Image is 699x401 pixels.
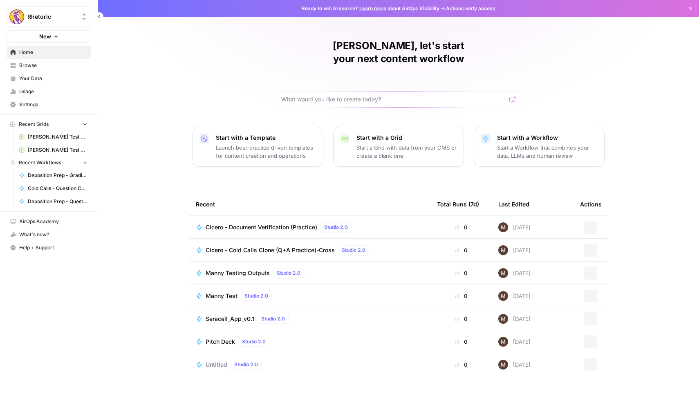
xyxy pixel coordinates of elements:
button: New [7,30,91,43]
a: Cold Calls - Question Creator [15,182,91,195]
button: Recent Workflows [7,157,91,169]
div: [DATE] [498,268,531,278]
img: 7m96hgkn2ytuyzsdcp6mfpkrnuzx [498,360,508,370]
div: 0 [437,246,485,254]
div: [DATE] [498,291,531,301]
span: AirOps Academy [19,218,87,225]
a: Seracell_App_v0.1Studio 2.0 [196,314,424,324]
input: What would you like to create today? [281,95,506,103]
span: Deposition Prep - Grading [28,172,87,179]
span: Seracell_App_v0.1 [206,315,254,323]
span: Rhetoric [27,13,77,21]
div: [DATE] [498,245,531,255]
span: Cicero - Document Verification (Practice) [206,223,317,231]
span: Manny Test [206,292,237,300]
span: Cold Calls - Question Creator [28,185,87,192]
a: Cicero - Document Verification (Practice)Studio 2.0 [196,222,424,232]
div: [DATE] [498,314,531,324]
span: Studio 2.0 [261,315,285,323]
span: Untitled [206,361,227,369]
button: Start with a WorkflowStart a Workflow that combines your data, LLMs and human review [474,127,605,167]
img: 7m96hgkn2ytuyzsdcp6mfpkrnuzx [498,291,508,301]
div: 0 [437,361,485,369]
a: AirOps Academy [7,215,91,228]
div: What's new? [7,229,91,241]
a: Home [7,46,91,59]
div: Total Runs (7d) [437,193,479,215]
a: [PERSON_NAME] Test Workflow - Copilot Example Grid [15,130,91,143]
a: Manny Testing OutputsStudio 2.0 [196,268,424,278]
div: Last Edited [498,193,529,215]
a: Pitch DeckStudio 2.0 [196,337,424,347]
span: [PERSON_NAME] Test Workflow - SERP Overview Grid [28,146,87,154]
p: Start a Workflow that combines your data, LLMs and human review [497,143,598,160]
span: Studio 2.0 [342,246,365,254]
img: Rhetoric Logo [9,9,24,24]
p: Start with a Template [216,134,316,142]
p: Start with a Grid [356,134,457,142]
p: Launch best-practice driven templates for content creation and operations [216,143,316,160]
div: [DATE] [498,222,531,232]
div: [DATE] [498,337,531,347]
div: 0 [437,338,485,346]
a: [PERSON_NAME] Test Workflow - SERP Overview Grid [15,143,91,157]
div: 0 [437,315,485,323]
span: Manny Testing Outputs [206,269,270,277]
button: Start with a GridStart a Grid with data from your CMS or create a blank one [333,127,464,167]
a: Deposition Prep - Grading [15,169,91,182]
span: Studio 2.0 [324,224,348,231]
button: Help + Support [7,241,91,254]
a: Manny TestStudio 2.0 [196,291,424,301]
span: Recent Grids [19,121,49,128]
img: 7m96hgkn2ytuyzsdcp6mfpkrnuzx [498,268,508,278]
span: Studio 2.0 [242,338,266,345]
button: Start with a TemplateLaunch best-practice driven templates for content creation and operations [193,127,323,167]
span: Settings [19,101,87,108]
a: UntitledStudio 2.0 [196,360,424,370]
span: Your Data [19,75,87,82]
img: 7m96hgkn2ytuyzsdcp6mfpkrnuzx [498,337,508,347]
div: Recent [196,193,424,215]
a: Deposition Prep - Question Creator [15,195,91,208]
img: 7m96hgkn2ytuyzsdcp6mfpkrnuzx [498,222,508,232]
span: Pitch Deck [206,338,235,346]
span: Cicero - Cold Calls Clone (Q+A Practice)-Cross [206,246,335,254]
a: Usage [7,85,91,98]
button: Recent Grids [7,118,91,130]
a: Cicero - Cold Calls Clone (Q+A Practice)-CrossStudio 2.0 [196,245,424,255]
a: Your Data [7,72,91,85]
img: 7m96hgkn2ytuyzsdcp6mfpkrnuzx [498,314,508,324]
a: Learn more [359,5,386,11]
span: Studio 2.0 [277,269,300,277]
button: Workspace: Rhetoric [7,7,91,27]
span: [PERSON_NAME] Test Workflow - Copilot Example Grid [28,133,87,141]
button: What's new? [7,228,91,241]
span: New [39,32,51,40]
img: 7m96hgkn2ytuyzsdcp6mfpkrnuzx [498,245,508,255]
div: 0 [437,292,485,300]
p: Start with a Workflow [497,134,598,142]
span: Home [19,49,87,56]
p: Start a Grid with data from your CMS or create a blank one [356,143,457,160]
span: Deposition Prep - Question Creator [28,198,87,205]
div: 0 [437,223,485,231]
a: Settings [7,98,91,111]
span: Browse [19,62,87,69]
span: Usage [19,88,87,95]
span: Help + Support [19,244,87,251]
span: Recent Workflows [19,159,61,166]
span: Studio 2.0 [234,361,258,368]
div: 0 [437,269,485,277]
span: Ready to win AI search? about AirOps Visibility [302,5,439,12]
a: Browse [7,59,91,72]
div: [DATE] [498,360,531,370]
h1: [PERSON_NAME], let's start your next content workflow [276,39,521,65]
div: Actions [580,193,602,215]
span: Actions early access [446,5,495,12]
span: Studio 2.0 [244,292,268,300]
